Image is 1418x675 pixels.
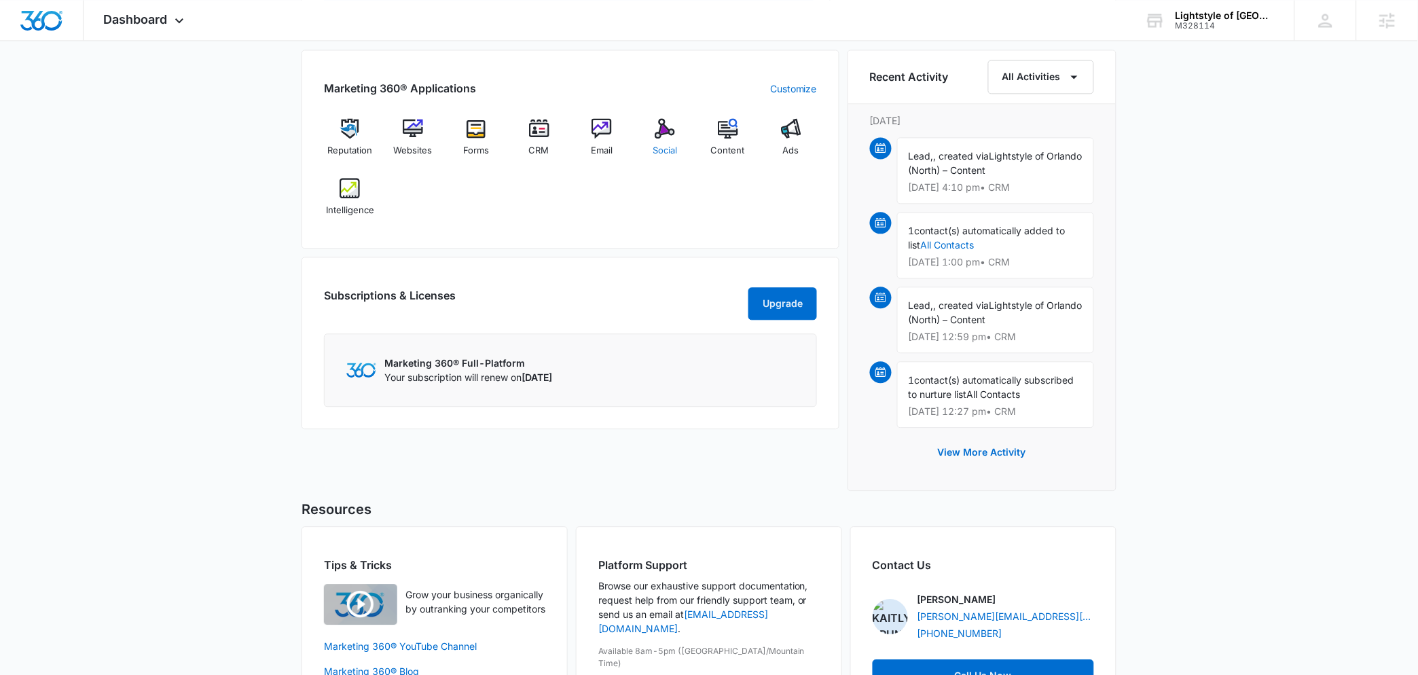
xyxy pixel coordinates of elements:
a: Social [639,118,691,167]
span: Intelligence [326,204,374,217]
span: Ads [783,144,799,158]
span: Content [711,144,745,158]
p: Your subscription will renew on [384,370,552,384]
div: account id [1176,21,1275,31]
h2: Platform Support [598,557,820,573]
a: Content [702,118,755,167]
a: [PHONE_NUMBER] [917,626,1002,640]
span: Email [591,144,613,158]
button: Upgrade [748,287,817,320]
span: [DATE] [522,371,552,383]
h2: Contact Us [873,557,1094,573]
p: Marketing 360® Full-Platform [384,356,552,370]
span: All Contacts [967,388,1021,400]
span: 1 [909,225,915,236]
a: Marketing 360® YouTube Channel [324,639,545,653]
span: Dashboard [104,12,168,26]
span: Lightstyle of Orlando (North) – Content [909,150,1083,176]
img: Marketing 360 Logo [346,363,376,377]
a: Customize [770,81,817,96]
span: Social [653,144,677,158]
span: Lead, [909,150,934,162]
h5: Resources [302,499,1116,519]
a: Websites [387,118,439,167]
p: Grow your business organically by outranking your competitors [405,587,545,616]
span: Reputation [327,144,372,158]
a: All Contacts [921,239,975,251]
span: contact(s) automatically added to list [909,225,1066,251]
h2: Marketing 360® Applications [324,80,476,96]
span: Websites [394,144,433,158]
p: [DATE] [870,113,1094,128]
div: account name [1176,10,1275,21]
span: CRM [529,144,549,158]
p: [DATE] 12:27 pm • CRM [909,407,1083,416]
span: , created via [934,150,989,162]
h6: Recent Activity [870,69,949,85]
a: Reputation [324,118,376,167]
a: Intelligence [324,178,376,227]
p: [DATE] 1:00 pm • CRM [909,257,1083,267]
h2: Tips & Tricks [324,557,545,573]
span: Lead, [909,299,934,311]
p: [PERSON_NAME] [917,592,996,606]
span: Lightstyle of Orlando (North) – Content [909,299,1083,325]
a: Ads [765,118,817,167]
span: , created via [934,299,989,311]
span: 1 [909,374,915,386]
button: All Activities [988,60,1094,94]
img: Quick Overview Video [324,584,397,625]
p: Available 8am-5pm ([GEOGRAPHIC_DATA]/Mountain Time) [598,645,820,670]
button: View More Activity [924,436,1040,469]
img: Kaitlyn Brunswig [873,599,908,634]
span: Forms [463,144,489,158]
a: Email [576,118,628,167]
p: [DATE] 12:59 pm • CRM [909,332,1083,342]
span: contact(s) automatically subscribed to nurture list [909,374,1074,400]
p: Browse our exhaustive support documentation, request help from our friendly support team, or send... [598,579,820,636]
a: [PERSON_NAME][EMAIL_ADDRESS][DOMAIN_NAME] [917,609,1094,623]
a: CRM [513,118,565,167]
h2: Subscriptions & Licenses [324,287,456,314]
p: [DATE] 4:10 pm • CRM [909,183,1083,192]
a: Forms [450,118,503,167]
